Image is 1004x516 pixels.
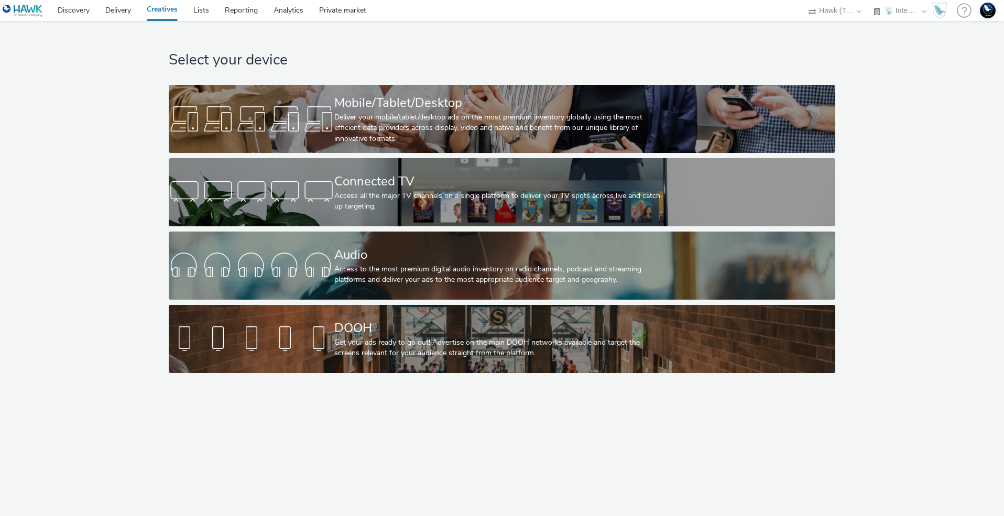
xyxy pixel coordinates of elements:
div: Access to the most premium digital audio inventory on radio channels, podcast and streaming platf... [334,264,665,286]
img: Support Hawk [980,3,996,18]
a: AudioAccess to the most premium digital audio inventory on radio channels, podcast and streaming ... [169,232,836,300]
div: Deliver your mobile/tablet/desktop ads on the most premium inventory globally using the most effi... [334,112,665,144]
div: DOOH [334,319,665,337]
a: DOOHGet your ads ready to go out! Advertise on the main DOOH networks available and target the sc... [169,305,836,373]
a: Hawk Academy [932,2,952,19]
div: Audio [334,246,665,264]
img: Hawk Academy [932,2,947,19]
a: Connected TVAccess all the major TV channels on a single platform to deliver your TV spots across... [169,158,836,226]
div: Access all the major TV channels on a single platform to deliver your TV spots across live and ca... [334,191,665,212]
div: Get your ads ready to go out! Advertise on the main DOOH networks available and target the screen... [334,337,665,359]
div: Mobile/Tablet/Desktop [334,94,665,112]
a: Mobile/Tablet/DesktopDeliver your mobile/tablet/desktop ads on the most premium inventory globall... [169,85,836,153]
img: undefined Logo [3,4,43,17]
div: Connected TV [334,172,665,191]
h1: Select your device [169,50,836,70]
